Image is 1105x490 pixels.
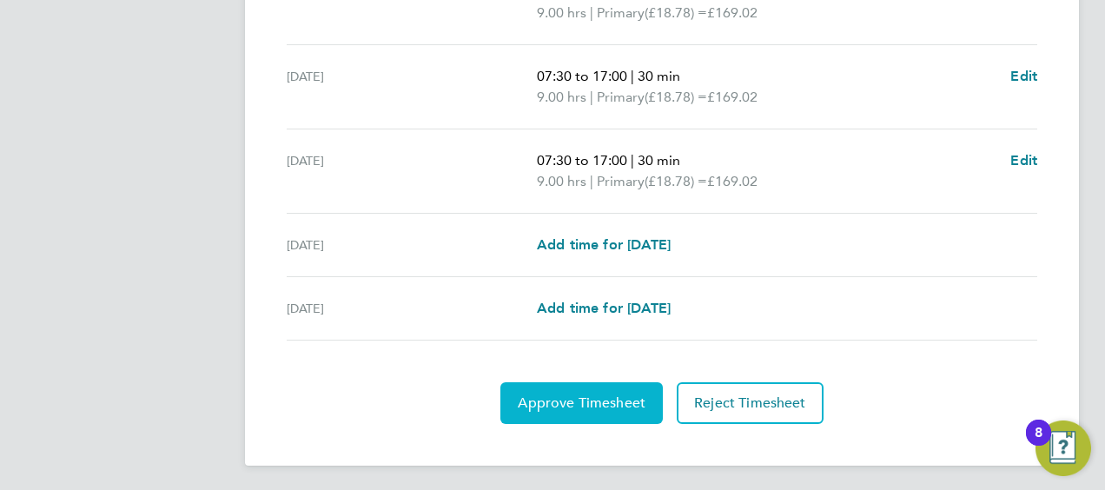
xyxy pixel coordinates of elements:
[1036,420,1091,476] button: Open Resource Center, 8 new notifications
[590,89,593,105] span: |
[537,236,671,253] span: Add time for [DATE]
[287,298,537,319] div: [DATE]
[645,89,707,105] span: (£18.78) =
[537,152,627,169] span: 07:30 to 17:00
[287,150,537,192] div: [DATE]
[537,300,671,316] span: Add time for [DATE]
[707,89,758,105] span: £169.02
[1035,433,1042,455] div: 8
[537,89,586,105] span: 9.00 hrs
[1010,150,1037,171] a: Edit
[597,171,645,192] span: Primary
[537,68,627,84] span: 07:30 to 17:00
[631,152,634,169] span: |
[537,298,671,319] a: Add time for [DATE]
[645,173,707,189] span: (£18.78) =
[638,68,680,84] span: 30 min
[518,394,645,412] span: Approve Timesheet
[537,173,586,189] span: 9.00 hrs
[677,382,824,424] button: Reject Timesheet
[707,4,758,21] span: £169.02
[1010,66,1037,87] a: Edit
[597,87,645,108] span: Primary
[631,68,634,84] span: |
[590,173,593,189] span: |
[707,173,758,189] span: £169.02
[287,66,537,108] div: [DATE]
[500,382,663,424] button: Approve Timesheet
[1010,68,1037,84] span: Edit
[537,4,586,21] span: 9.00 hrs
[590,4,593,21] span: |
[1010,152,1037,169] span: Edit
[645,4,707,21] span: (£18.78) =
[638,152,680,169] span: 30 min
[694,394,806,412] span: Reject Timesheet
[287,235,537,255] div: [DATE]
[597,3,645,23] span: Primary
[537,235,671,255] a: Add time for [DATE]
